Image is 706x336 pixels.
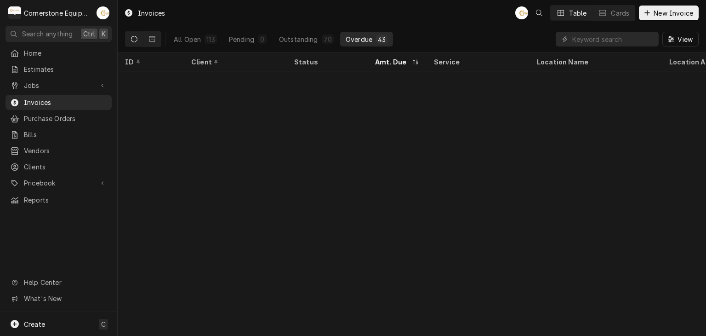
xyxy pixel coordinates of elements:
[24,8,91,18] div: Cornerstone Equipment Repair, LLC
[24,320,45,328] span: Create
[97,6,109,19] div: Andrew Buigues's Avatar
[24,195,107,205] span: Reports
[375,57,410,67] div: Amt. Due
[639,6,699,20] button: New Invoice
[24,130,107,139] span: Bills
[24,98,107,107] span: Invoices
[24,162,107,172] span: Clients
[652,8,695,18] span: New Invoice
[662,32,699,46] button: View
[83,29,95,39] span: Ctrl
[8,6,21,19] div: C
[24,146,107,156] span: Vendors
[8,6,21,19] div: Cornerstone Equipment Repair, LLC's Avatar
[324,35,332,44] div: 70
[6,62,112,77] a: Estimates
[24,114,107,123] span: Purchase Orders
[24,278,106,287] span: Help Center
[515,6,528,19] div: Andrew Buigues's Avatar
[537,57,653,67] div: Location Name
[229,35,254,44] div: Pending
[6,192,112,208] a: Reports
[6,46,112,61] a: Home
[279,35,318,44] div: Outstanding
[24,48,107,58] span: Home
[515,6,528,19] div: AB
[532,6,547,20] button: Open search
[6,175,112,191] a: Go to Pricebook
[191,57,278,67] div: Client
[24,81,93,90] span: Jobs
[97,6,109,19] div: AB
[22,29,73,39] span: Search anything
[102,29,106,39] span: K
[6,291,112,306] a: Go to What's New
[434,57,520,67] div: Service
[6,26,112,42] button: Search anythingCtrlK
[125,57,175,67] div: ID
[260,35,265,44] div: 0
[6,95,112,110] a: Invoices
[206,35,215,44] div: 113
[6,159,112,174] a: Clients
[611,8,629,18] div: Cards
[569,8,587,18] div: Table
[6,78,112,93] a: Go to Jobs
[24,64,107,74] span: Estimates
[174,35,201,44] div: All Open
[572,32,654,46] input: Keyword search
[6,127,112,142] a: Bills
[24,178,93,188] span: Pricebook
[346,35,372,44] div: Overdue
[101,319,106,329] span: C
[6,275,112,290] a: Go to Help Center
[6,111,112,126] a: Purchase Orders
[676,35,695,44] span: View
[378,35,386,44] div: 43
[24,294,106,303] span: What's New
[294,57,359,67] div: Status
[6,143,112,158] a: Vendors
